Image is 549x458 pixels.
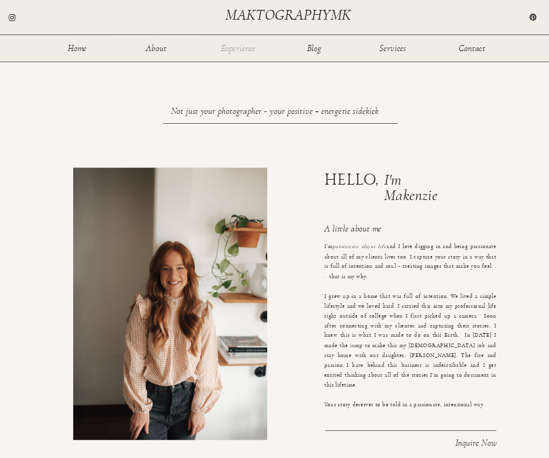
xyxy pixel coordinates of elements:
a: Inquire Now [423,438,497,450]
a: About [142,44,171,52]
a: Services [378,44,407,52]
a: maktographymk [225,7,355,23]
a: Home [62,44,92,52]
i: passionate about life [332,244,387,249]
a: Contact [457,44,487,52]
h1: Not just your photographer - your positive + energetic sidekick [91,106,459,119]
a: Blog [299,44,329,52]
p: I'm and I love digging in and being passionate about all of my clients lives too. I capture your ... [324,242,496,348]
h1: Hello, [324,172,489,183]
a: Experience [220,44,257,52]
h1: A little about me [324,224,496,236]
h1: I'm Makenzie [384,172,452,184]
